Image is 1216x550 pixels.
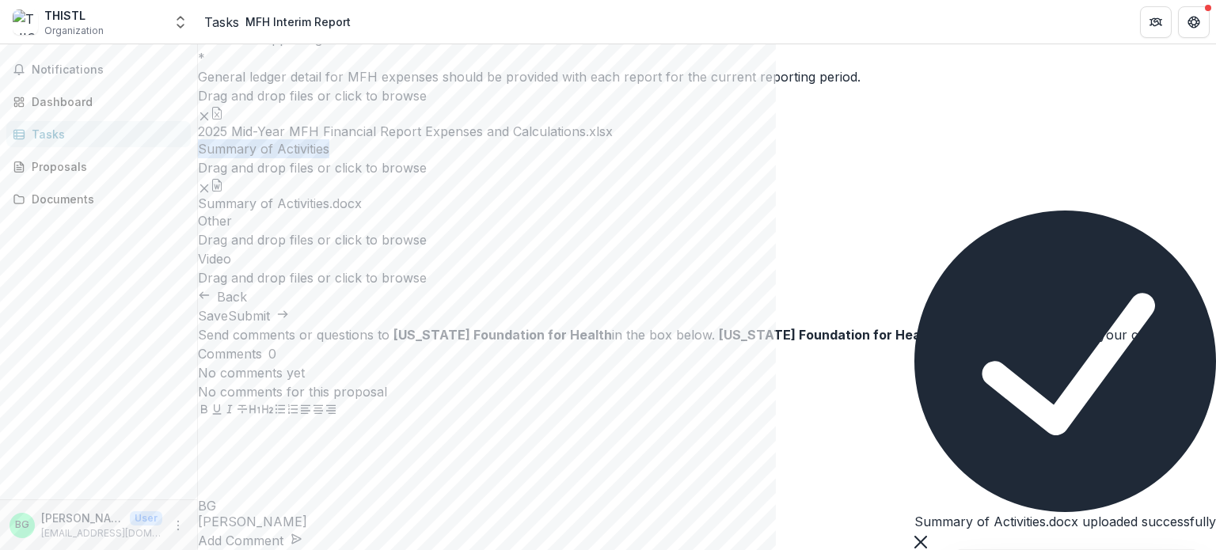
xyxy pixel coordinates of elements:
button: Bold [198,401,211,420]
img: THISTL [13,9,38,35]
button: Italicize [223,401,236,420]
a: Tasks [6,121,191,147]
strong: [US_STATE] Foundation for Health [393,327,612,343]
div: Remove File2025 Mid-Year MFH Financial Report Expenses and Calculations.xlsx [198,105,613,139]
p: [PERSON_NAME] [41,510,123,526]
button: Align Left [299,401,312,420]
span: click to browse [335,270,427,286]
button: Heading 2 [261,401,274,420]
p: No comments for this proposal [198,382,1216,401]
p: Summary of Activities [198,139,1216,158]
button: Heading 1 [249,401,261,420]
p: No comments yet [198,363,1216,382]
button: Bullet List [274,401,287,420]
button: Partners [1140,6,1172,38]
h2: Comments [198,344,262,363]
button: Save [198,306,228,325]
div: Proposals [32,158,178,175]
span: Summary of Activities.docx [198,196,362,211]
button: Ordered List [287,401,299,420]
a: Tasks [204,13,239,32]
div: General ledger detail for MFH expenses should be provided with each report for the current report... [198,67,1216,86]
span: click to browse [335,88,427,104]
button: Submit [228,306,289,325]
span: 0 [268,347,276,362]
button: Align Center [312,401,325,420]
button: Back [198,287,247,306]
div: Beth Gombos [198,499,1216,512]
p: User [130,511,162,525]
button: More [169,516,188,535]
div: Tasks [32,126,178,142]
p: Drag and drop files or [198,158,427,177]
p: Drag and drop files or [198,230,427,249]
p: Video [198,249,1216,268]
div: Beth Gombos [15,520,29,530]
span: click to browse [335,232,427,248]
p: Drag and drop files or [198,268,427,287]
button: Align Right [325,401,337,420]
p: Other [198,211,1216,230]
div: Dashboard [32,93,178,110]
nav: breadcrumb [204,10,357,33]
button: Notifications [6,57,191,82]
strong: [US_STATE] Foundation for Health [719,327,937,343]
button: Remove File [198,177,211,196]
button: Strike [236,401,249,420]
p: [PERSON_NAME] [198,512,1216,531]
a: Documents [6,186,191,212]
div: THISTL [44,7,104,24]
div: Send comments or questions to in the box below. will be notified via email of your comment. [198,325,1216,344]
span: Organization [44,24,104,38]
button: Underline [211,401,223,420]
span: 2025 Mid-Year MFH Financial Report Expenses and Calculations.xlsx [198,124,613,139]
div: Documents [32,191,178,207]
p: Drag and drop files or [198,86,427,105]
a: Proposals [6,154,191,180]
p: [EMAIL_ADDRESS][DOMAIN_NAME] [41,526,162,541]
button: Add Comment [198,531,302,550]
span: click to browse [335,160,427,176]
div: MFH Interim Report [245,13,351,30]
span: Notifications [32,63,184,77]
a: Dashboard [6,89,191,115]
button: Remove File [198,105,211,124]
button: Get Help [1178,6,1210,38]
button: Open entity switcher [169,6,192,38]
div: Remove FileSummary of Activities.docx [198,177,362,211]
